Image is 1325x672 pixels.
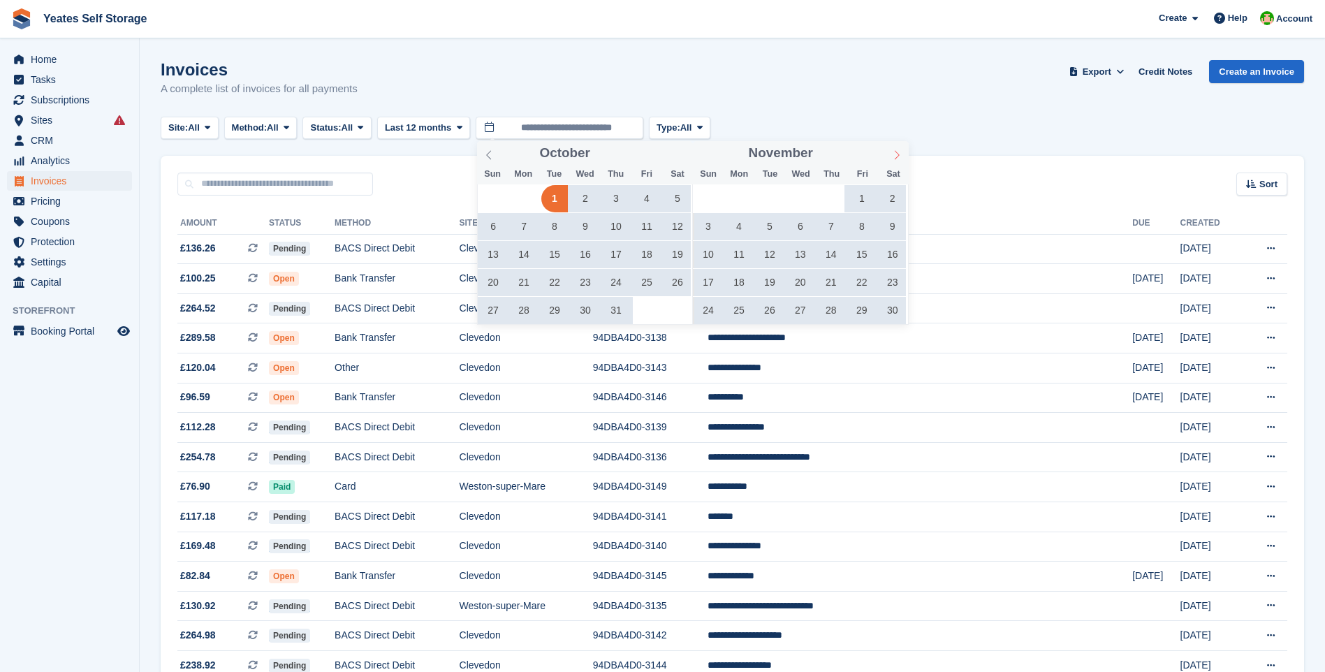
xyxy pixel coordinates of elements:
td: Card [335,472,459,502]
span: Fri [631,170,662,179]
span: October 31, 2024 [602,297,629,324]
a: menu [7,232,132,251]
span: October 28, 2024 [511,297,538,324]
span: Last 12 months [385,121,451,135]
td: BACS Direct Debit [335,234,459,264]
span: Tasks [31,70,115,89]
span: Help [1228,11,1247,25]
i: Smart entry sync failures have occurred [114,115,125,126]
a: menu [7,110,132,130]
span: November 9, 2024 [879,213,906,240]
span: Fri [847,170,878,179]
span: October 29, 2024 [541,297,569,324]
button: Site: All [161,117,219,140]
td: 94DBA4D0-3138 [593,323,708,353]
td: [DATE] [1132,323,1180,353]
span: October 11, 2024 [633,213,660,240]
span: October 10, 2024 [602,213,629,240]
span: Protection [31,232,115,251]
span: October 9, 2024 [571,213,599,240]
td: [DATE] [1180,442,1243,472]
span: October 17, 2024 [602,241,629,268]
a: menu [7,252,132,272]
td: [DATE] [1180,621,1243,651]
a: menu [7,321,132,341]
span: Tue [754,170,785,179]
td: Clevedon [460,562,593,592]
span: Open [269,272,299,286]
button: Last 12 months [377,117,470,140]
span: All [342,121,353,135]
span: November 18, 2024 [725,269,752,296]
span: October 19, 2024 [664,241,691,268]
td: Bank Transfer [335,323,459,353]
span: November 15, 2024 [848,241,875,268]
span: Site: [168,121,188,135]
td: [DATE] [1180,323,1243,353]
span: Sat [662,170,693,179]
span: Pending [269,539,310,553]
span: Invoices [31,171,115,191]
td: 94DBA4D0-3141 [593,502,708,532]
td: [DATE] [1180,413,1243,443]
th: Site [460,212,593,235]
span: November 4, 2024 [725,213,752,240]
a: menu [7,131,132,150]
td: Weston-super-Mare [460,591,593,621]
span: Pending [269,510,310,524]
span: £82.84 [180,569,210,583]
a: menu [7,212,132,231]
a: Yeates Self Storage [38,7,153,30]
span: £289.58 [180,330,216,345]
span: Method: [232,121,268,135]
button: Status: All [302,117,371,140]
span: October 14, 2024 [511,241,538,268]
span: Tue [539,170,569,179]
a: menu [7,50,132,69]
span: October 26, 2024 [664,269,691,296]
span: Mon [724,170,754,179]
span: October 7, 2024 [511,213,538,240]
td: Clevedon [460,532,593,562]
td: [DATE] [1180,264,1243,294]
span: October 22, 2024 [541,269,569,296]
span: November 3, 2024 [694,213,722,240]
td: [DATE] [1180,383,1243,413]
span: November 22, 2024 [848,269,875,296]
td: [DATE] [1180,353,1243,384]
span: Pending [269,629,310,643]
td: Clevedon [460,502,593,532]
img: stora-icon-8386f47178a22dfd0bd8f6a31ec36ba5ce8667c1dd55bd0f319d3a0aa187defe.svg [11,8,32,29]
span: October 12, 2024 [664,213,691,240]
span: October 21, 2024 [511,269,538,296]
span: November 6, 2024 [786,213,814,240]
span: £264.98 [180,628,216,643]
span: Pending [269,302,310,316]
span: Type: [657,121,680,135]
span: November 8, 2024 [848,213,875,240]
td: Clevedon [460,264,593,294]
span: November 17, 2024 [694,269,722,296]
span: Pending [269,421,310,434]
span: Home [31,50,115,69]
span: Status: [310,121,341,135]
span: November 2, 2024 [879,185,906,212]
th: Amount [177,212,269,235]
td: [DATE] [1180,234,1243,264]
span: November 19, 2024 [756,269,783,296]
h1: Invoices [161,60,358,79]
td: [DATE] [1180,502,1243,532]
img: Angela Field [1260,11,1274,25]
span: Open [269,569,299,583]
td: [DATE] [1180,562,1243,592]
td: Clevedon [460,621,593,651]
span: Pending [269,242,310,256]
span: Sort [1259,177,1278,191]
td: [DATE] [1132,264,1180,294]
td: BACS Direct Debit [335,621,459,651]
span: Open [269,390,299,404]
input: Year [590,146,634,161]
span: Sites [31,110,115,130]
td: [DATE] [1180,591,1243,621]
span: October 27, 2024 [480,297,507,324]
